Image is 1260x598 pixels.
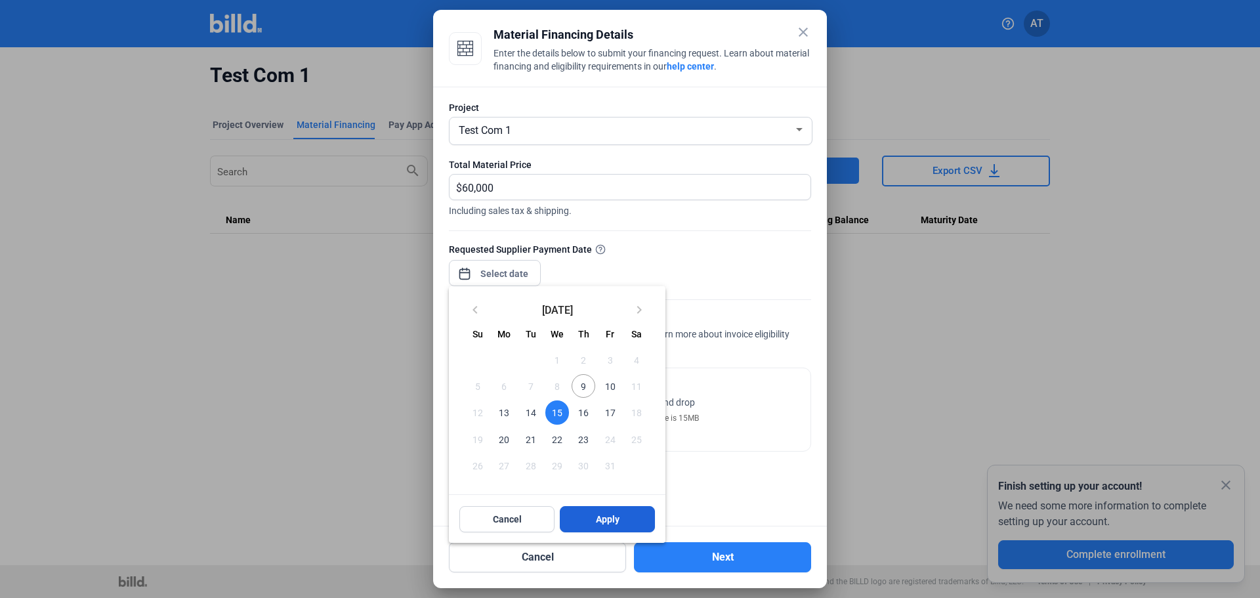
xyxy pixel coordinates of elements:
[572,374,595,398] span: 9
[491,373,517,399] button: October 6, 2025
[465,347,544,373] td: OCT
[598,400,621,424] span: 17
[491,399,517,425] button: October 13, 2025
[623,426,650,452] button: October 25, 2025
[472,329,483,339] span: Su
[597,399,623,425] button: October 17, 2025
[597,373,623,399] button: October 10, 2025
[465,426,491,452] button: October 19, 2025
[625,348,648,372] span: 4
[623,399,650,425] button: October 18, 2025
[492,454,516,477] span: 27
[544,373,570,399] button: October 8, 2025
[572,348,595,372] span: 2
[597,426,623,452] button: October 24, 2025
[492,374,516,398] span: 6
[466,400,490,424] span: 12
[492,400,516,424] span: 13
[519,400,543,424] span: 14
[572,400,595,424] span: 16
[560,506,655,532] button: Apply
[466,374,490,398] span: 5
[491,452,517,479] button: October 27, 2025
[597,347,623,373] button: October 3, 2025
[606,329,614,339] span: Fr
[545,400,569,424] span: 15
[551,329,564,339] span: We
[598,374,621,398] span: 10
[467,302,483,318] mat-icon: keyboard_arrow_left
[625,400,648,424] span: 18
[466,427,490,451] span: 19
[518,399,544,425] button: October 14, 2025
[596,513,619,526] span: Apply
[570,452,597,479] button: October 30, 2025
[526,329,536,339] span: Tu
[572,454,595,477] span: 30
[597,452,623,479] button: October 31, 2025
[545,374,569,398] span: 8
[544,426,570,452] button: October 22, 2025
[519,427,543,451] span: 21
[598,454,621,477] span: 31
[465,373,491,399] button: October 5, 2025
[465,452,491,479] button: October 26, 2025
[625,374,648,398] span: 11
[578,329,589,339] span: Th
[544,399,570,425] button: October 15, 2025
[465,399,491,425] button: October 12, 2025
[570,347,597,373] button: October 2, 2025
[491,426,517,452] button: October 20, 2025
[631,302,647,318] mat-icon: keyboard_arrow_right
[493,513,522,526] span: Cancel
[492,427,516,451] span: 20
[466,454,490,477] span: 26
[570,373,597,399] button: October 9, 2025
[598,427,621,451] span: 24
[623,347,650,373] button: October 4, 2025
[570,399,597,425] button: October 16, 2025
[623,373,650,399] button: October 11, 2025
[631,329,642,339] span: Sa
[572,427,595,451] span: 23
[497,329,511,339] span: Mo
[488,304,626,314] span: [DATE]
[518,373,544,399] button: October 7, 2025
[518,452,544,479] button: October 28, 2025
[545,348,569,372] span: 1
[570,426,597,452] button: October 23, 2025
[625,427,648,451] span: 25
[545,454,569,477] span: 29
[459,506,555,532] button: Cancel
[518,426,544,452] button: October 21, 2025
[545,427,569,451] span: 22
[519,374,543,398] span: 7
[519,454,543,477] span: 28
[544,347,570,373] button: October 1, 2025
[544,452,570,479] button: October 29, 2025
[598,348,621,372] span: 3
